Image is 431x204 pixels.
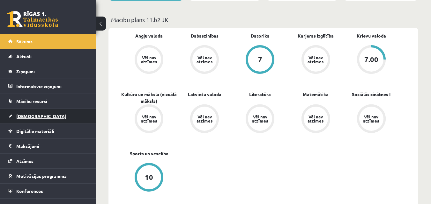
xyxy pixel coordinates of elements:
[177,45,232,75] a: Vēl nav atzīmes
[8,184,88,198] a: Konferences
[249,91,271,98] a: Literatūra
[288,45,344,75] a: Vēl nav atzīmes
[16,139,88,153] legend: Maksājumi
[303,91,329,98] a: Matemātika
[16,53,32,59] span: Aktuāli
[121,91,177,104] a: Kultūra un māksla (vizuālā māksla)
[177,104,232,134] a: Vēl nav atzīmes
[251,32,270,39] a: Datorika
[111,15,416,24] p: Mācību plāns 11.b2 JK
[140,55,158,64] div: Vēl nav atzīmes
[16,173,67,179] span: Motivācijas programma
[196,55,213,64] div: Vēl nav atzīmes
[7,11,58,27] a: Rīgas 1. Tālmācības vidusskola
[258,56,262,63] div: 7
[364,56,378,63] div: 7.00
[135,32,163,39] a: Angļu valoda
[121,163,177,193] a: 10
[16,64,88,79] legend: Ziņojumi
[121,104,177,134] a: Vēl nav atzīmes
[307,55,325,64] div: Vēl nav atzīmes
[16,158,33,164] span: Atzīmes
[16,98,47,104] span: Mācību resursi
[307,115,325,123] div: Vēl nav atzīmes
[288,104,344,134] a: Vēl nav atzīmes
[16,113,66,119] span: [DEMOGRAPHIC_DATA]
[8,34,88,49] a: Sākums
[191,32,219,39] a: Dabaszinības
[344,104,399,134] a: Vēl nav atzīmes
[8,49,88,64] a: Aktuāli
[251,115,269,123] div: Vēl nav atzīmes
[8,79,88,94] a: Informatīvie ziņojumi
[8,154,88,168] a: Atzīmes
[8,109,88,123] a: [DEMOGRAPHIC_DATA]
[188,91,221,98] a: Latviešu valoda
[196,115,213,123] div: Vēl nav atzīmes
[16,128,54,134] span: Digitālie materiāli
[121,45,177,75] a: Vēl nav atzīmes
[8,64,88,79] a: Ziņojumi
[16,188,43,194] span: Konferences
[352,91,390,98] a: Sociālās zinātnes I
[362,115,380,123] div: Vēl nav atzīmes
[16,79,88,94] legend: Informatīvie ziņojumi
[145,174,153,181] div: 10
[298,32,334,39] a: Karjeras izglītība
[232,104,288,134] a: Vēl nav atzīmes
[344,45,399,75] a: 7.00
[8,124,88,138] a: Digitālie materiāli
[232,45,288,75] a: 7
[130,150,168,157] a: Sports un veselība
[8,94,88,109] a: Mācību resursi
[140,115,158,123] div: Vēl nav atzīmes
[16,39,33,44] span: Sākums
[8,169,88,183] a: Motivācijas programma
[8,139,88,153] a: Maksājumi
[357,32,386,39] a: Krievu valoda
